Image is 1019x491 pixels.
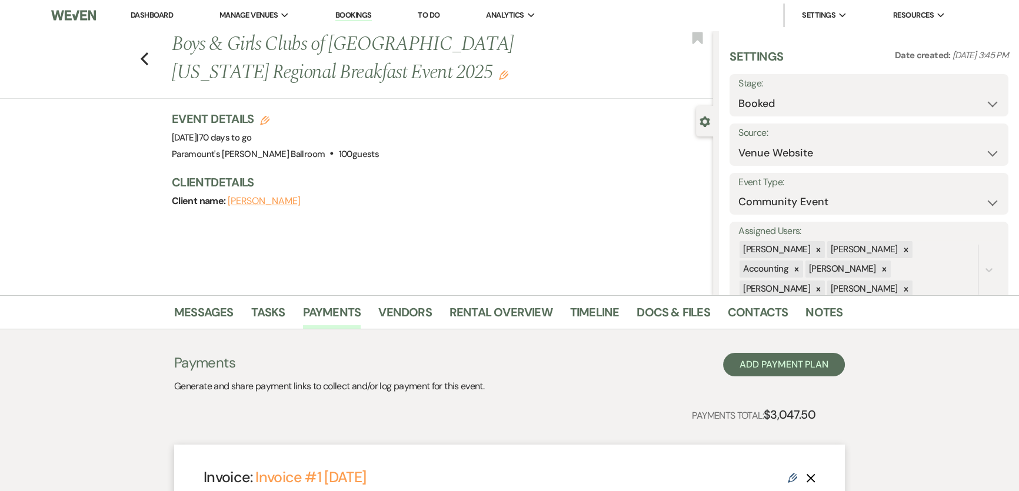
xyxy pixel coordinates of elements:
button: Edit [499,69,508,80]
span: Date created: [895,49,953,61]
span: Paramount's [PERSON_NAME] Ballroom [172,148,325,160]
a: Payments [303,303,361,329]
span: Analytics [486,9,524,21]
span: 100 guests [339,148,379,160]
a: Tasks [251,303,285,329]
a: Vendors [378,303,431,329]
button: [PERSON_NAME] [228,196,301,206]
span: | [197,132,251,143]
strong: $3,047.50 [764,407,815,422]
div: [PERSON_NAME] [740,280,812,298]
a: Timeline [570,303,620,329]
button: Add Payment Plan [723,353,845,376]
label: Source: [738,125,1000,142]
h1: Boys & Girls Clubs of [GEOGRAPHIC_DATA][US_STATE] Regional Breakfast Event 2025 [172,31,600,86]
label: Event Type: [738,174,1000,191]
h3: Client Details [172,174,701,191]
a: To Do [418,10,439,20]
span: Client name: [172,195,228,207]
div: [PERSON_NAME] [827,280,900,298]
div: [PERSON_NAME] [805,260,878,278]
div: [PERSON_NAME] [827,241,900,258]
h3: Payments [174,353,484,373]
a: Contacts [728,303,788,329]
a: Rental Overview [449,303,552,329]
span: Settings [802,9,835,21]
label: Assigned Users: [738,223,1000,240]
label: Stage: [738,75,1000,92]
span: Manage Venues [219,9,278,21]
h4: Invoice: [204,467,366,487]
a: Dashboard [131,10,173,20]
div: [PERSON_NAME] [740,241,812,258]
h3: Event Details [172,111,379,127]
span: 70 days to go [199,132,252,143]
img: Weven Logo [51,3,96,28]
h3: Settings [730,48,783,74]
a: Docs & Files [637,303,710,329]
div: Accounting [740,260,790,278]
a: Invoice #1 [DATE] [255,467,366,487]
a: Bookings [335,10,372,21]
button: Close lead details [700,115,710,126]
span: [DATE] 3:45 PM [953,49,1008,61]
a: Messages [174,303,234,329]
p: Generate and share payment links to collect and/or log payment for this event. [174,379,484,394]
p: Payments Total: [692,405,815,424]
span: Resources [893,9,934,21]
a: Notes [805,303,842,329]
span: [DATE] [172,132,251,143]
